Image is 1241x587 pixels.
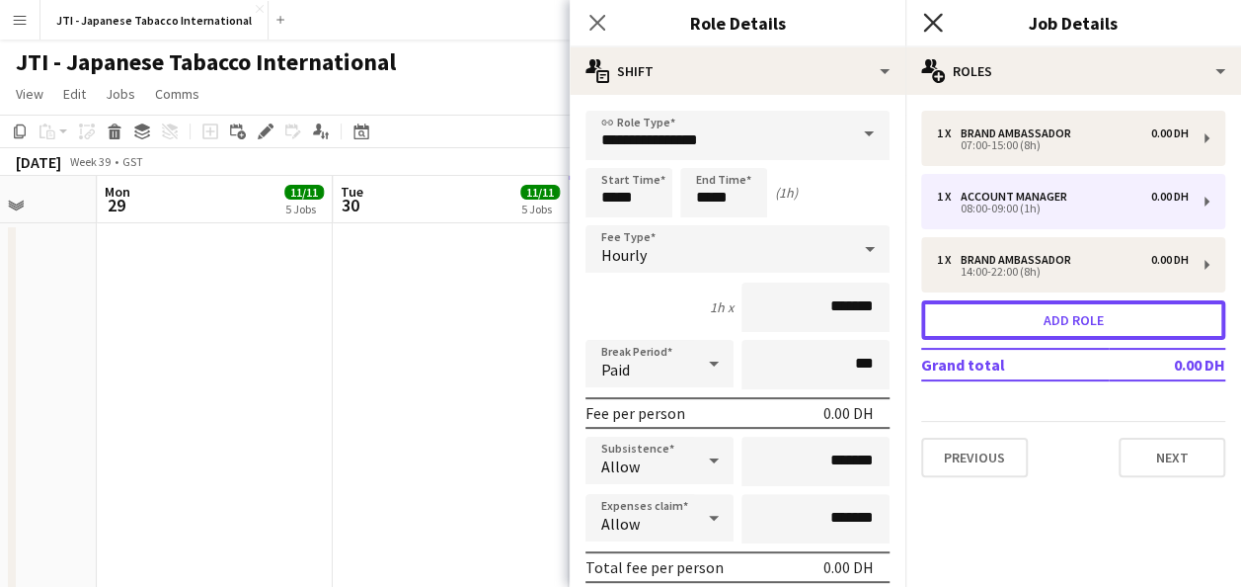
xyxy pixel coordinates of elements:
[823,403,874,423] div: 0.00 DH
[1151,190,1189,204] div: 0.00 DH
[147,81,207,107] a: Comms
[937,140,1189,150] div: 07:00-15:00 (8h)
[155,85,199,103] span: Comms
[601,360,630,379] span: Paid
[905,47,1241,95] div: Roles
[905,10,1241,36] h3: Job Details
[521,202,559,216] div: 5 Jobs
[921,300,1225,340] button: Add role
[65,154,115,169] span: Week 39
[102,194,130,216] span: 29
[937,126,961,140] div: 1 x
[601,245,647,265] span: Hourly
[16,152,61,172] div: [DATE]
[585,557,724,577] div: Total fee per person
[601,514,640,534] span: Allow
[63,85,86,103] span: Edit
[775,184,798,202] div: (1h)
[570,47,905,95] div: Shift
[341,183,363,201] span: Tue
[105,183,130,201] span: Mon
[284,185,324,200] span: 11/11
[40,1,269,40] button: JTI - Japanese Tabacco International
[823,557,874,577] div: 0.00 DH
[16,47,396,77] h1: JTI - Japanese Tabacco International
[285,202,323,216] div: 5 Jobs
[1119,438,1225,477] button: Next
[937,267,1189,277] div: 14:00-22:00 (8h)
[1151,253,1189,267] div: 0.00 DH
[585,403,685,423] div: Fee per person
[937,253,961,267] div: 1 x
[106,85,135,103] span: Jobs
[601,457,640,476] span: Allow
[1109,349,1225,380] td: 0.00 DH
[921,349,1109,380] td: Grand total
[122,154,143,169] div: GST
[961,126,1079,140] div: Brand Ambassador
[961,190,1075,204] div: Account Manager
[921,438,1028,477] button: Previous
[937,204,1189,213] div: 08:00-09:00 (1h)
[338,194,363,216] span: 30
[520,185,560,200] span: 11/11
[961,253,1079,267] div: Brand Ambassador
[55,81,94,107] a: Edit
[937,190,961,204] div: 1 x
[8,81,51,107] a: View
[98,81,143,107] a: Jobs
[1151,126,1189,140] div: 0.00 DH
[570,10,905,36] h3: Role Details
[16,85,43,103] span: View
[710,298,734,316] div: 1h x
